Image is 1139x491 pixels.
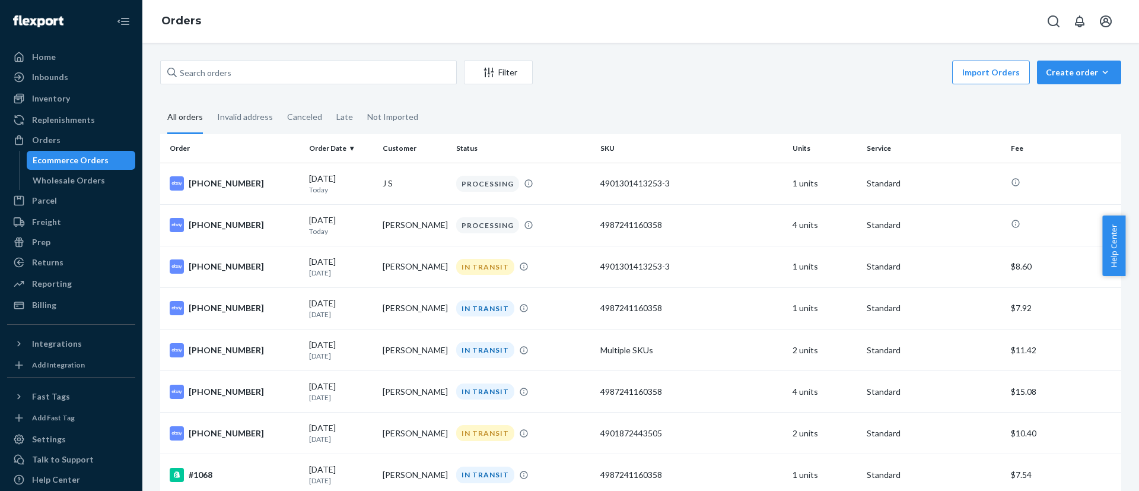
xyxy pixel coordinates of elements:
a: Parcel [7,191,135,210]
div: Freight [32,216,61,228]
a: Inventory [7,89,135,108]
td: [PERSON_NAME] [378,246,451,287]
td: 4 units [788,204,861,246]
div: Reporting [32,278,72,290]
button: Import Orders [952,61,1030,84]
div: 4987241160358 [600,386,783,398]
div: Inventory [32,93,70,104]
div: 4901301413253-3 [600,178,783,189]
img: Flexport logo [13,15,63,27]
div: IN TRANSIT [456,425,514,441]
div: Ecommerce Orders [33,154,109,166]
div: [DATE] [309,256,373,278]
button: Fast Tags [7,387,135,406]
td: [PERSON_NAME] [378,287,451,329]
td: Multiple SKUs [596,330,788,371]
td: $8.60 [1006,246,1121,287]
button: Create order [1037,61,1121,84]
div: Customer [383,143,447,153]
td: $11.42 [1006,330,1121,371]
div: Inbounds [32,71,68,83]
p: [DATE] [309,309,373,319]
div: Canceled [287,102,322,132]
p: Standard [867,469,1001,481]
div: IN TRANSIT [456,342,514,358]
td: 1 units [788,163,861,204]
div: Wholesale Orders [33,175,105,186]
div: [DATE] [309,464,373,486]
p: Standard [867,219,1001,231]
p: [DATE] [309,476,373,486]
div: #1068 [170,468,300,482]
td: $7.92 [1006,287,1121,329]
a: Add Fast Tag [7,411,135,425]
a: Freight [7,213,135,232]
div: [DATE] [309,173,373,195]
div: Settings [32,433,66,445]
div: Replenishments [32,114,95,126]
div: Invalid address [217,102,273,132]
div: IN TRANSIT [456,467,514,483]
button: Open notifications [1068,9,1092,33]
p: Standard [867,302,1001,314]
p: Standard [867,344,1001,356]
div: Billing [32,299,56,311]
th: Status [451,134,596,163]
div: PROCESSING [456,217,519,233]
a: Help Center [7,470,135,489]
div: Fast Tags [32,391,70,403]
a: Billing [7,296,135,315]
div: Not Imported [367,102,418,132]
th: Service [862,134,1006,163]
a: Reporting [7,274,135,293]
div: 4987241160358 [600,302,783,314]
td: $10.40 [1006,413,1121,454]
div: Filter [464,66,532,78]
div: [PHONE_NUMBER] [170,218,300,232]
a: Ecommerce Orders [27,151,136,170]
div: [PHONE_NUMBER] [170,343,300,357]
a: Settings [7,430,135,449]
td: [PERSON_NAME] [378,204,451,246]
button: Open Search Box [1042,9,1065,33]
a: Home [7,47,135,66]
a: Orders [161,14,201,27]
div: PROCESSING [456,176,519,192]
div: [PHONE_NUMBER] [170,426,300,441]
th: Order [160,134,304,163]
a: Inbounds [7,68,135,87]
div: 4901301413253-3 [600,261,783,273]
p: Standard [867,427,1001,439]
div: IN TRANSIT [456,300,514,316]
div: IN TRANSIT [456,384,514,400]
input: Search orders [160,61,457,84]
th: Units [788,134,861,163]
td: [PERSON_NAME] [378,413,451,454]
p: Standard [867,178,1001,189]
td: J S [378,163,451,204]
div: 4987241160358 [600,469,783,481]
div: [PHONE_NUMBER] [170,176,300,191]
div: 4901872443505 [600,427,783,439]
div: Home [32,51,56,63]
td: $15.08 [1006,371,1121,413]
div: [DATE] [309,339,373,361]
div: Add Fast Tag [32,413,75,423]
a: Orders [7,131,135,150]
a: Prep [7,233,135,252]
a: Wholesale Orders [27,171,136,190]
a: Replenishments [7,110,135,129]
td: 2 units [788,413,861,454]
div: Prep [32,236,50,248]
iframe: ウィジェットを開いて担当者とチャットできます [1057,455,1127,485]
ol: breadcrumbs [152,4,211,39]
button: Help Center [1102,216,1125,276]
p: Standard [867,386,1001,398]
td: 1 units [788,287,861,329]
div: [PHONE_NUMBER] [170,301,300,315]
button: Close Navigation [112,9,135,33]
div: [DATE] [309,297,373,319]
p: [DATE] [309,268,373,278]
p: Today [309,185,373,195]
